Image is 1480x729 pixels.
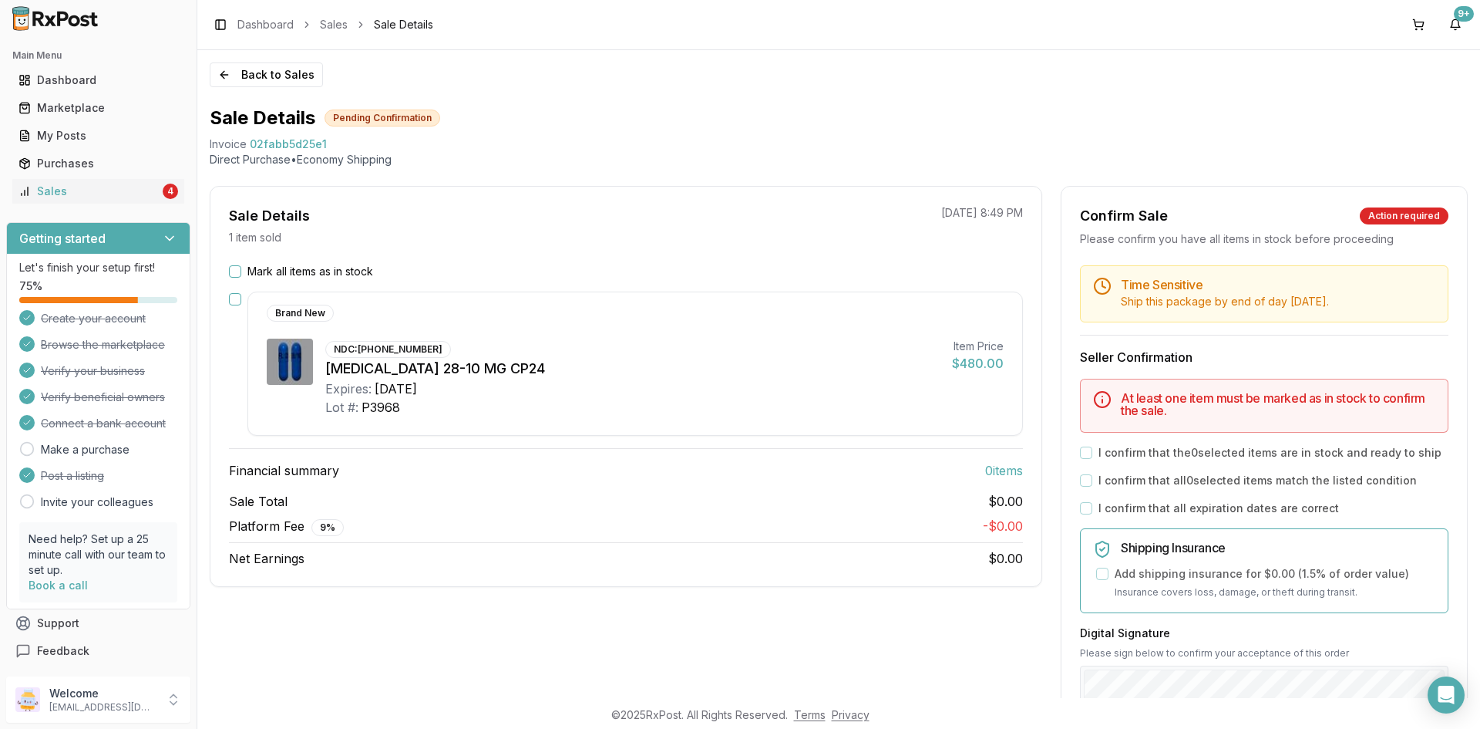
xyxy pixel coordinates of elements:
span: Browse the marketplace [41,337,165,353]
img: RxPost Logo [6,6,105,31]
div: Lot #: [325,398,358,417]
div: Sale Details [229,205,310,227]
div: 4 [163,184,178,199]
img: Namzaric 28-10 MG CP24 [267,339,313,385]
div: $480.00 [952,354,1004,373]
span: 02fabb5d25e1 [250,137,327,152]
h3: Getting started [19,229,106,248]
button: Dashboard [6,68,190,93]
p: Please sign below to confirm your acceptance of this order [1080,647,1448,660]
p: Insurance covers loss, damage, or theft during transit. [1115,585,1435,600]
button: Purchases [6,151,190,176]
button: My Posts [6,123,190,148]
div: Item Price [952,339,1004,354]
p: Direct Purchase • Economy Shipping [210,152,1468,167]
div: 9 % [311,519,344,536]
span: Ship this package by end of day [DATE] . [1121,295,1329,308]
div: [DATE] [375,380,417,398]
span: Financial summary [229,461,339,480]
h5: Shipping Insurance [1121,542,1435,554]
a: Marketplace [12,94,184,122]
a: Privacy [832,708,869,721]
div: Marketplace [18,100,178,116]
span: Connect a bank account [41,416,166,431]
label: Add shipping insurance for $0.00 ( 1.5 % of order value) [1115,566,1409,582]
a: Book a call [29,579,88,592]
p: [EMAIL_ADDRESS][DOMAIN_NAME] [49,701,156,714]
div: 9+ [1454,6,1474,22]
h5: Time Sensitive [1121,278,1435,291]
h3: Seller Confirmation [1080,348,1448,366]
a: Invite your colleagues [41,494,153,510]
button: Marketplace [6,96,190,120]
h3: Digital Signature [1080,626,1448,641]
span: 0 item s [985,461,1023,480]
label: I confirm that all 0 selected items match the listed condition [1098,473,1417,488]
a: Terms [794,708,826,721]
div: [MEDICAL_DATA] 28-10 MG CP24 [325,358,940,380]
button: Support [6,609,190,637]
a: Purchases [12,150,184,177]
p: Need help? Set up a 25 minute call with our team to set up. [29,532,168,578]
span: Sale Total [229,492,288,511]
button: Back to Sales [210,62,323,87]
span: Post a listing [41,468,104,484]
a: Sales [320,17,348,32]
h2: Main Menu [12,49,184,62]
a: Dashboard [237,17,294,32]
a: Dashboard [12,66,184,94]
a: Make a purchase [41,442,129,457]
div: Confirm Sale [1080,205,1168,227]
span: Sale Details [374,17,433,32]
div: Please confirm you have all items in stock before proceeding [1080,231,1448,247]
div: Purchases [18,156,178,171]
a: Sales4 [12,177,184,205]
div: Action required [1360,208,1448,224]
div: Pending Confirmation [325,110,440,127]
img: User avatar [15,687,40,712]
nav: breadcrumb [237,17,433,32]
div: P3968 [362,398,400,417]
label: Mark all items as in stock [247,264,373,279]
label: I confirm that the 0 selected items are in stock and ready to ship [1098,445,1441,461]
span: Verify beneficial owners [41,390,165,405]
div: Invoice [210,137,247,152]
span: Net Earnings [229,549,304,568]
a: My Posts [12,122,184,150]
span: - $0.00 [983,518,1023,534]
div: Open Intercom Messenger [1428,677,1465,714]
span: Verify your business [41,363,145,379]
div: Sales [18,184,160,199]
h1: Sale Details [210,106,315,130]
span: Feedback [37,643,89,659]
span: Platform Fee [229,517,344,536]
button: Feedback [6,637,190,665]
p: Let's finish your setup first! [19,260,177,275]
div: Brand New [267,305,334,322]
label: I confirm that all expiration dates are correct [1098,501,1339,516]
span: $0.00 [988,492,1023,511]
span: $0.00 [988,551,1023,566]
div: Dashboard [18,73,178,88]
h5: At least one item must be marked as in stock to confirm the sale. [1121,392,1435,417]
button: 9+ [1443,12,1468,37]
div: Expires: [325,380,372,398]
div: NDC: [PHONE_NUMBER] [325,341,451,358]
span: Create your account [41,311,146,326]
button: Sales4 [6,179,190,204]
p: Welcome [49,686,156,701]
span: 75 % [19,278,42,294]
p: [DATE] 8:49 PM [941,205,1023,221]
p: 1 item sold [229,230,281,245]
div: My Posts [18,128,178,143]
